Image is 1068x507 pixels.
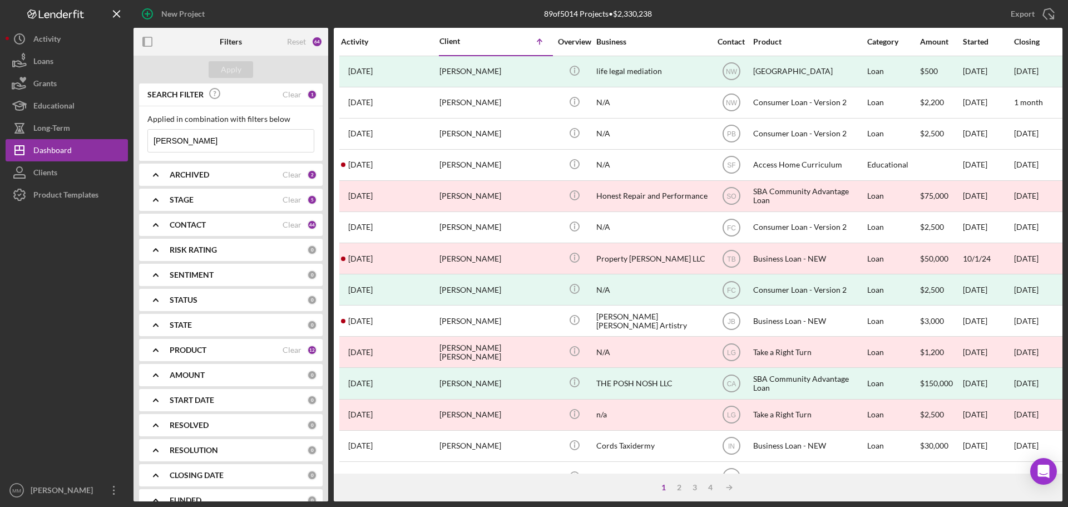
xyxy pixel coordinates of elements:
div: Loan [867,57,919,86]
div: [PERSON_NAME] [439,57,551,86]
div: Loan [867,462,919,492]
time: 2025-07-29 19:56 [348,98,373,107]
text: LG [726,348,735,356]
div: [PERSON_NAME] [PERSON_NAME] Artistry [596,306,708,336]
text: MM [12,488,21,494]
div: $50,000 [920,244,962,273]
div: 0 [307,470,317,480]
div: Business Loan - NEW [753,462,864,492]
div: Dashboard [33,139,72,164]
time: 2022-01-10 18:21 [348,67,373,76]
div: 64 [311,36,323,47]
time: 2022-01-27 16:47 [348,379,373,388]
div: SBA Community Advantage Loan [753,368,864,398]
div: 0 [307,245,317,255]
text: FC [727,224,736,232]
div: 1 [656,483,671,492]
b: PRODUCT [170,346,206,355]
button: Export [1000,3,1062,25]
div: 2 [307,170,317,180]
div: Amount [920,37,962,46]
div: 0 [307,320,317,330]
button: Dashboard [6,139,128,161]
b: RESOLUTION [170,446,218,455]
button: Grants [6,72,128,95]
text: IN [728,474,735,481]
div: Consumer Loan - Version 2 [753,88,864,117]
button: Clients [6,161,128,184]
div: [DATE] [963,181,1013,211]
button: New Project [133,3,216,25]
div: New Project [161,3,205,25]
b: STATE [170,321,192,329]
time: [DATE] [1014,129,1039,138]
div: Loan [867,244,919,273]
div: 44 [307,220,317,230]
div: N/A [596,275,708,304]
div: Business Loan - NEW [753,431,864,461]
div: [DATE] [1014,286,1039,294]
b: RESOLVED [170,421,209,430]
button: Product Templates [6,184,128,206]
a: Educational [6,95,128,117]
div: 2 [671,483,687,492]
b: ARCHIVED [170,170,209,179]
div: $2,500 [920,275,962,304]
div: Reset [287,37,306,46]
time: 2024-02-23 22:25 [348,223,373,232]
div: $2,500 [920,119,962,149]
div: 0 [307,370,317,380]
div: [PERSON_NAME] [28,479,100,504]
div: [DATE] [963,368,1013,398]
div: Clear [283,195,301,204]
div: 3 [687,483,703,492]
div: [DATE] [963,275,1013,304]
time: [DATE] [1014,222,1039,232]
b: CLOSING DATE [170,471,224,480]
time: 2025-02-25 15:50 [348,441,373,450]
div: Loan [867,400,919,430]
div: Category [867,37,919,46]
div: Activity [341,37,438,46]
text: CA [726,380,736,388]
div: Loan [867,181,919,211]
div: Grants [33,72,57,97]
time: [DATE] [1014,191,1039,200]
div: [PERSON_NAME] [439,213,551,242]
div: [DATE] [963,213,1013,242]
div: Educational [33,95,75,120]
div: Cords Taxidermy [596,431,708,461]
div: Loan [867,306,919,336]
div: [DATE] [963,57,1013,86]
div: N/A [596,150,708,180]
button: Activity [6,28,128,50]
b: CONTACT [170,220,206,229]
div: Loan [867,368,919,398]
div: Open Intercom Messenger [1030,458,1057,485]
text: SF [727,161,735,169]
div: Product Templates [33,184,98,209]
button: Loans [6,50,128,72]
div: [DATE] [963,119,1013,149]
b: START DATE [170,396,214,405]
div: 5 [307,195,317,205]
div: SBA Community Advantage Loan [753,181,864,211]
b: STATUS [170,296,197,304]
div: N/A [596,337,708,367]
div: [PERSON_NAME] [439,150,551,180]
div: [DATE] [1014,67,1039,76]
b: SEARCH FILTER [147,90,204,99]
div: [PERSON_NAME] [439,400,551,430]
time: [DATE] [1014,410,1039,419]
div: [PERSON_NAME] [439,88,551,117]
div: [PERSON_NAME] [PERSON_NAME] [439,337,551,367]
div: 89 of 5014 Projects • $2,330,238 [544,9,652,18]
div: $500 [920,57,962,86]
time: [DATE] [1014,160,1039,169]
div: [PERSON_NAME] [439,275,551,304]
div: $50,000 [920,462,962,492]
